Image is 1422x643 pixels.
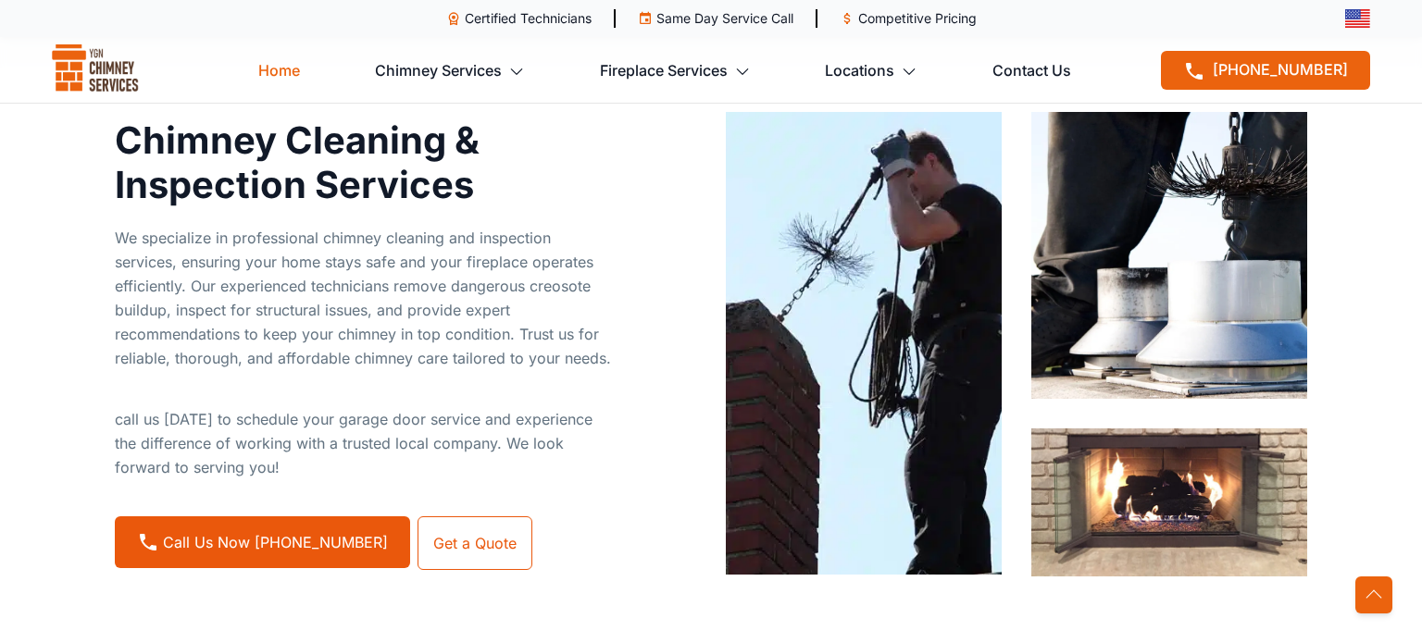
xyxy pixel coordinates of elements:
[1213,60,1348,79] span: [PHONE_NUMBER]
[858,9,977,28] p: Competitive Pricing
[1161,51,1370,90] a: [PHONE_NUMBER]
[258,52,300,89] a: Home
[115,407,615,479] p: call us [DATE] to schedule your garage door service and experience the difference of working with...
[1031,428,1307,576] img: about image
[52,44,139,96] img: logo
[115,516,410,568] a: Call Us Now [PHONE_NUMBER]
[992,52,1071,89] a: Contact Us
[115,226,615,370] p: We specialize in professional chimney cleaning and inspection services, ensuring your home stays ...
[825,52,917,89] a: Locations
[418,516,532,570] a: Get a Quote
[115,118,615,207] h2: Chimney Cleaning & Inspection Services
[1031,112,1307,399] img: about image
[375,52,524,89] a: Chimney Services
[726,112,1002,575] img: about image
[656,9,793,28] p: Same Day Service Call
[600,52,750,89] a: Fireplace Services
[465,9,592,28] p: Certified Technicians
